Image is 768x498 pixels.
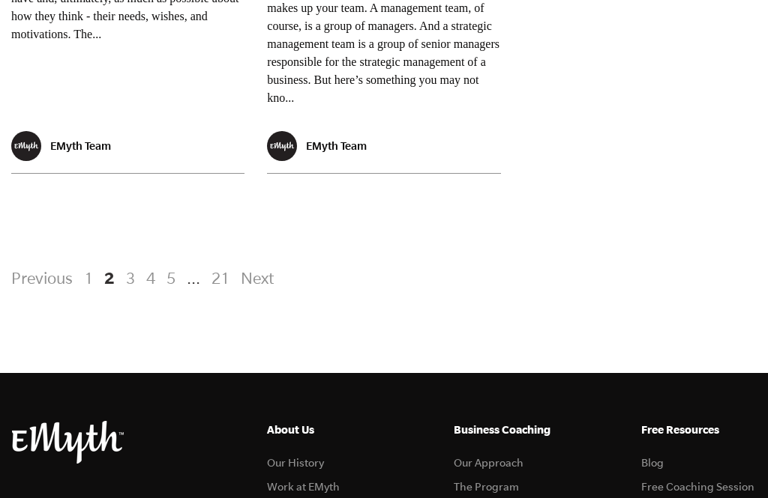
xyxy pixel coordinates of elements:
a: Our History [267,457,324,469]
h5: About Us [267,421,382,439]
img: EMyth [12,421,124,464]
a: 3 [121,264,139,291]
p: EMyth Team [306,139,367,152]
a: 1 [79,264,97,291]
a: Free Coaching Session [641,481,754,493]
img: EMyth Team - EMyth [267,131,297,161]
a: Next [236,264,274,291]
p: EMyth Team [50,139,111,152]
a: 5 [162,264,180,291]
a: Blog [641,457,664,469]
a: 21 [207,264,234,291]
a: 4 [142,264,160,291]
iframe: Chat Widget [693,426,768,498]
h5: Free Resources [641,421,756,439]
div: Widget de chat [693,426,768,498]
a: Previous [11,264,77,291]
a: Work at EMyth [267,481,340,493]
img: EMyth Team - EMyth [11,131,41,161]
a: Our Approach [454,457,523,469]
a: The Program [454,481,519,493]
h5: Business Coaching [454,421,568,439]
